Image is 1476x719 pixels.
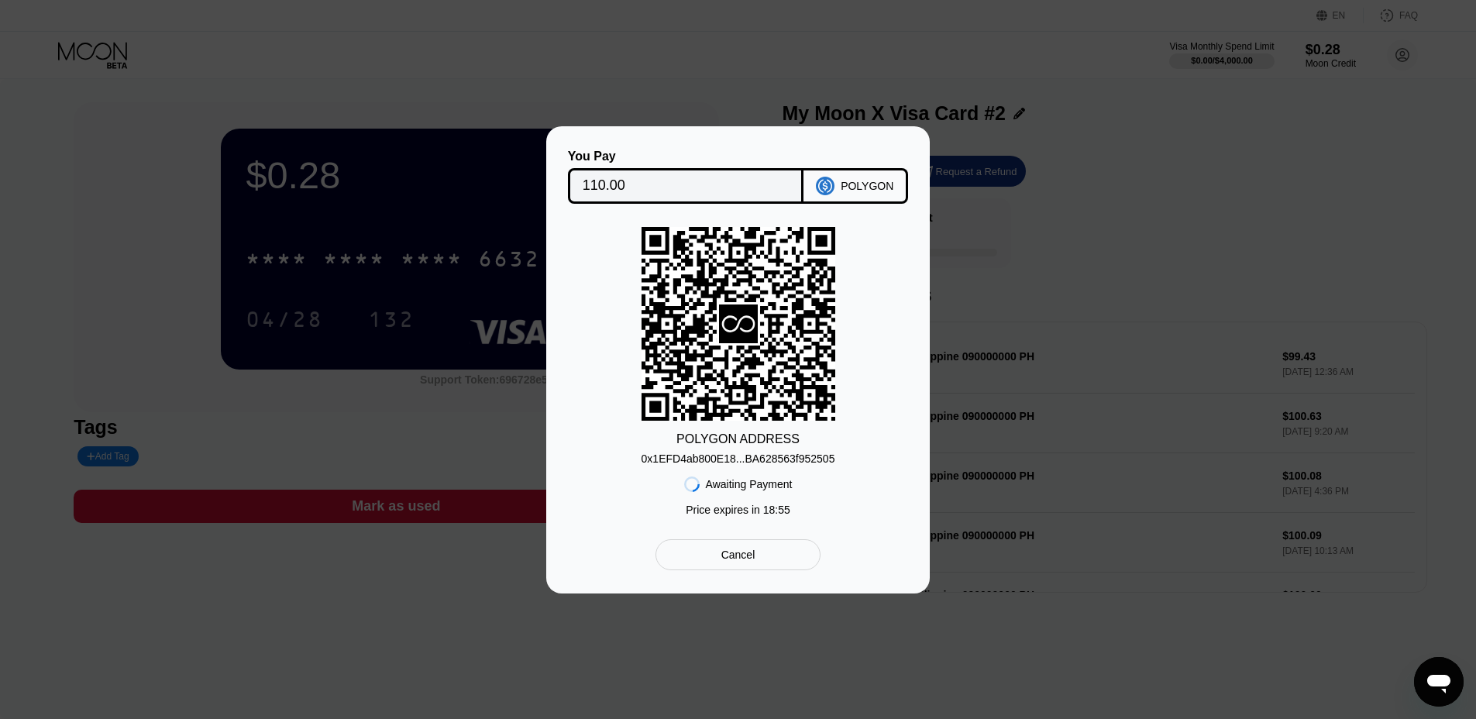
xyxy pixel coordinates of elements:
[706,478,793,490] div: Awaiting Payment
[568,150,804,163] div: You Pay
[642,446,835,465] div: 0x1EFD4ab800E18...BA628563f952505
[642,452,835,465] div: 0x1EFD4ab800E18...BA628563f952505
[676,432,800,446] div: POLYGON ADDRESS
[763,504,790,516] span: 18 : 55
[1414,657,1464,707] iframe: Button to launch messaging window
[569,150,907,204] div: You PayPOLYGON
[841,180,893,192] div: POLYGON
[655,539,821,570] div: Cancel
[686,504,790,516] div: Price expires in
[721,548,755,562] div: Cancel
